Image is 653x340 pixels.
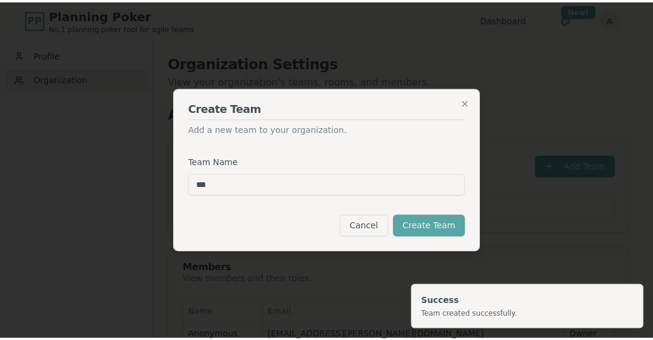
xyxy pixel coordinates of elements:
h2: Create Team [191,103,471,120]
button: Create Team [398,216,471,237]
p: Add a new team to your organization. [191,123,471,135]
button: Cancel [344,216,394,237]
div: Team created successfully. [427,310,524,320]
div: Success [427,296,524,308]
label: Team Name [191,157,241,167]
